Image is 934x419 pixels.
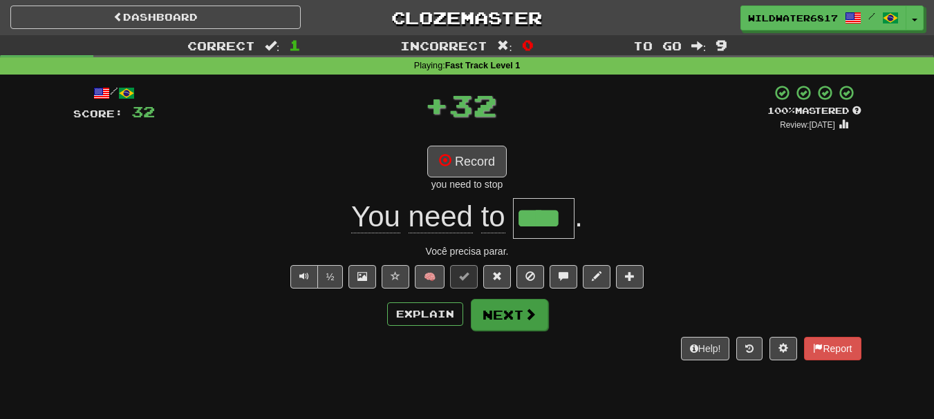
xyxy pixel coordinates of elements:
[736,337,763,360] button: Round history (alt+y)
[583,265,610,289] button: Edit sentence (alt+d)
[10,6,301,29] a: Dashboard
[415,265,445,289] button: 🧠
[288,265,344,289] div: Text-to-speech controls
[767,105,861,117] div: Mastered
[321,6,612,30] a: Clozemaster
[450,265,478,289] button: Set this sentence to 100% Mastered (alt+m)
[131,103,155,120] span: 32
[767,105,795,116] span: 100 %
[481,200,505,233] span: to
[289,37,301,53] span: 1
[497,40,512,52] span: :
[868,11,875,21] span: /
[73,108,123,119] span: Score:
[633,39,682,52] span: To go
[73,244,861,258] div: Você precisa parar.
[483,265,511,289] button: Reset to 0% Mastered (alt+r)
[616,265,644,289] button: Add to collection (alt+a)
[681,337,730,360] button: Help!
[445,61,521,70] strong: Fast Track Level 1
[804,337,861,360] button: Report
[73,84,155,101] div: /
[73,177,861,191] div: you need to stop
[522,37,534,53] span: 0
[427,146,507,177] button: Record
[740,6,906,30] a: WildWater6817 /
[290,265,318,289] button: Play sentence audio (ctl+space)
[550,265,577,289] button: Discuss sentence (alt+u)
[409,200,473,233] span: need
[780,120,835,130] small: Review: [DATE]
[516,265,544,289] button: Ignore sentence (alt+i)
[400,39,487,52] span: Incorrect
[351,200,400,233] span: You
[387,302,463,326] button: Explain
[748,12,838,24] span: WildWater6817
[424,84,449,126] span: +
[716,37,727,53] span: 9
[449,88,497,122] span: 32
[575,200,583,233] span: .
[265,40,280,52] span: :
[691,40,707,52] span: :
[471,299,548,331] button: Next
[348,265,376,289] button: Show image (alt+x)
[382,265,409,289] button: Favorite sentence (alt+f)
[317,265,344,289] button: ½
[187,39,255,52] span: Correct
